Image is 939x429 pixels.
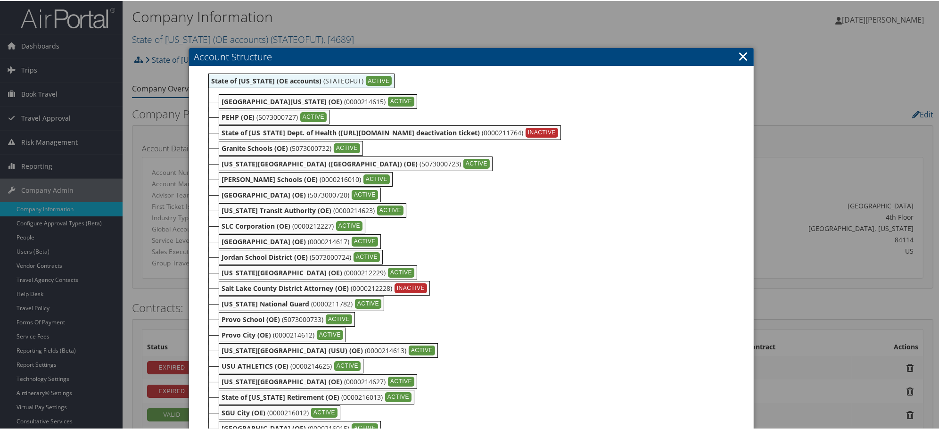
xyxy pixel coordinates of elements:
[219,404,340,419] div: (0000216012)
[222,236,306,245] b: [GEOGRAPHIC_DATA] (OE)
[222,221,290,230] b: SLC Corporation (OE)
[219,187,381,201] div: (5073000720)
[189,47,754,65] h3: Account Structure
[300,111,327,122] div: ACTIVE
[366,75,392,85] div: ACTIVE
[222,143,288,152] b: Granite Schools (OE)
[211,75,321,84] b: State of [US_STATE] (OE accounts)
[222,376,342,385] b: [US_STATE][GEOGRAPHIC_DATA] (OE)
[222,127,480,136] b: State of [US_STATE] Dept. of Health ([URL][DOMAIN_NAME] deactivation ticket)
[219,358,363,372] div: (0000214625)
[219,218,365,232] div: (0000212227)
[219,202,406,217] div: (0000214623)
[219,264,417,279] div: (0000212229)
[222,252,308,261] b: Jordan School District (OE)
[222,96,342,105] b: [GEOGRAPHIC_DATA][US_STATE] (OE)
[222,392,339,401] b: State of [US_STATE] Retirement (OE)
[219,296,384,310] div: (0000211782)
[219,280,430,295] div: (0000212228)
[388,376,414,386] div: ACTIVE
[222,174,318,183] b: [PERSON_NAME] Schools (OE)
[219,233,381,248] div: (0000214617)
[222,330,271,338] b: Provo City (OE)
[222,407,265,416] b: SGU City (OE)
[311,407,338,417] div: ACTIVE
[363,173,390,184] div: ACTIVE
[352,189,378,199] div: ACTIVE
[219,327,346,341] div: (0000214612)
[222,298,309,307] b: [US_STATE] National Guard
[219,171,393,186] div: (0000216010)
[463,158,490,168] div: ACTIVE
[219,156,493,170] div: (5073000723)
[222,283,349,292] b: Salt Lake County District Attorney (OE)
[395,282,427,293] div: INACTIVE
[222,205,331,214] b: [US_STATE] Transit Authority (OE)
[334,360,361,371] div: ACTIVE
[222,112,255,121] b: PEHP (OE)
[526,127,558,137] div: INACTIVE
[388,96,414,106] div: ACTIVE
[219,311,355,326] div: (5073000733)
[354,251,380,262] div: ACTIVE
[219,373,417,388] div: (0000214627)
[352,236,378,246] div: ACTIVE
[219,124,561,139] div: (0000211764)
[377,205,404,215] div: ACTIVE
[336,220,362,231] div: ACTIVE
[222,158,418,167] b: [US_STATE][GEOGRAPHIC_DATA] ([GEOGRAPHIC_DATA]) (OE)
[222,190,306,198] b: [GEOGRAPHIC_DATA] (OE)
[334,142,360,153] div: ACTIVE
[222,361,288,370] b: USU ATHLETICS (OE)
[738,46,749,65] a: ×
[219,140,363,155] div: (5073000732)
[385,391,412,402] div: ACTIVE
[219,249,383,264] div: (5073000724)
[222,314,280,323] b: Provo School (OE)
[355,298,381,308] div: ACTIVE
[219,342,438,357] div: (0000214613)
[409,345,435,355] div: ACTIVE
[317,329,343,339] div: ACTIVE
[326,313,352,324] div: ACTIVE
[222,345,363,354] b: [US_STATE][GEOGRAPHIC_DATA] (USU) (OE)
[219,389,414,404] div: (0000216013)
[388,267,414,277] div: ACTIVE
[219,93,417,108] div: (0000214615)
[219,109,329,124] div: (5073000727)
[222,267,342,276] b: [US_STATE][GEOGRAPHIC_DATA] (OE)
[208,73,395,87] div: (STATEOFUT)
